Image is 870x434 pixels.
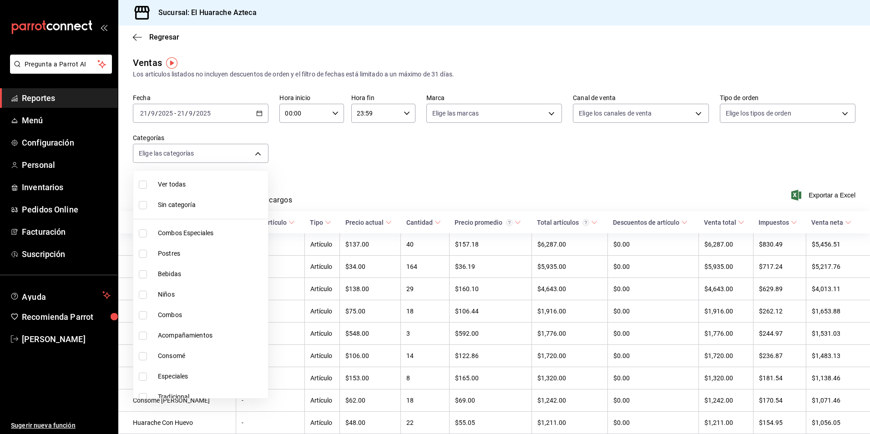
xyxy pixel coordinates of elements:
[158,392,264,402] span: Tradicional
[166,57,177,69] img: Tooltip marker
[158,180,264,189] span: Ver todas
[158,372,264,381] span: Especiales
[158,310,264,320] span: Combos
[158,269,264,279] span: Bebidas
[158,351,264,361] span: Consomé
[158,228,264,238] span: Combos Especiales
[158,249,264,258] span: Postres
[158,331,264,340] span: Acompañamientos
[158,200,264,210] span: Sin categoría
[158,290,264,299] span: Niños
